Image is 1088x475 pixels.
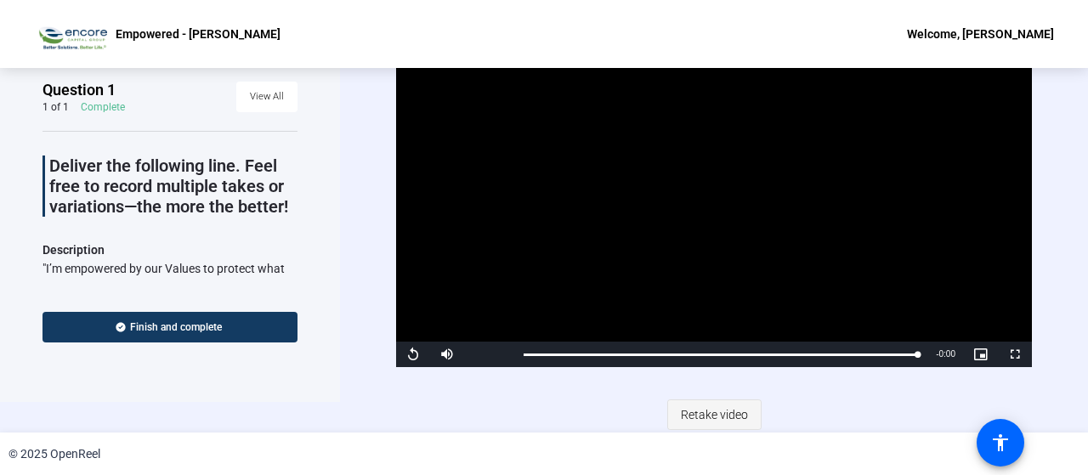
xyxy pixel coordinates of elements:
button: Mute [430,342,464,367]
div: © 2025 OpenReel [8,445,100,463]
span: Retake video [681,399,748,431]
button: Retake video [667,399,762,430]
span: Question 1 [42,80,116,100]
span: Finish and complete [130,320,222,334]
mat-icon: accessibility [990,433,1011,453]
div: Progress Bar [524,353,919,356]
img: OpenReel logo [34,17,107,51]
span: 0:00 [939,349,955,359]
span: View All [250,84,284,110]
p: Deliver the following line. Feel free to record multiple takes or variations—the more the better! [49,156,297,217]
button: Picture-in-Picture [964,342,998,367]
button: Fullscreen [998,342,1032,367]
button: View All [236,82,297,112]
button: Finish and complete [42,312,297,342]
p: Empowered - [PERSON_NAME] [116,24,280,44]
div: Video Player [396,9,1032,367]
div: Complete [81,100,125,114]
span: - [936,349,938,359]
div: 1 of 1 [42,100,69,114]
button: Replay [396,342,430,367]
div: Welcome, [PERSON_NAME] [907,24,1054,44]
p: Description [42,240,297,260]
div: "I’m empowered by our Values to protect what matters most — our people, our consumers, and our in... [42,260,297,311]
